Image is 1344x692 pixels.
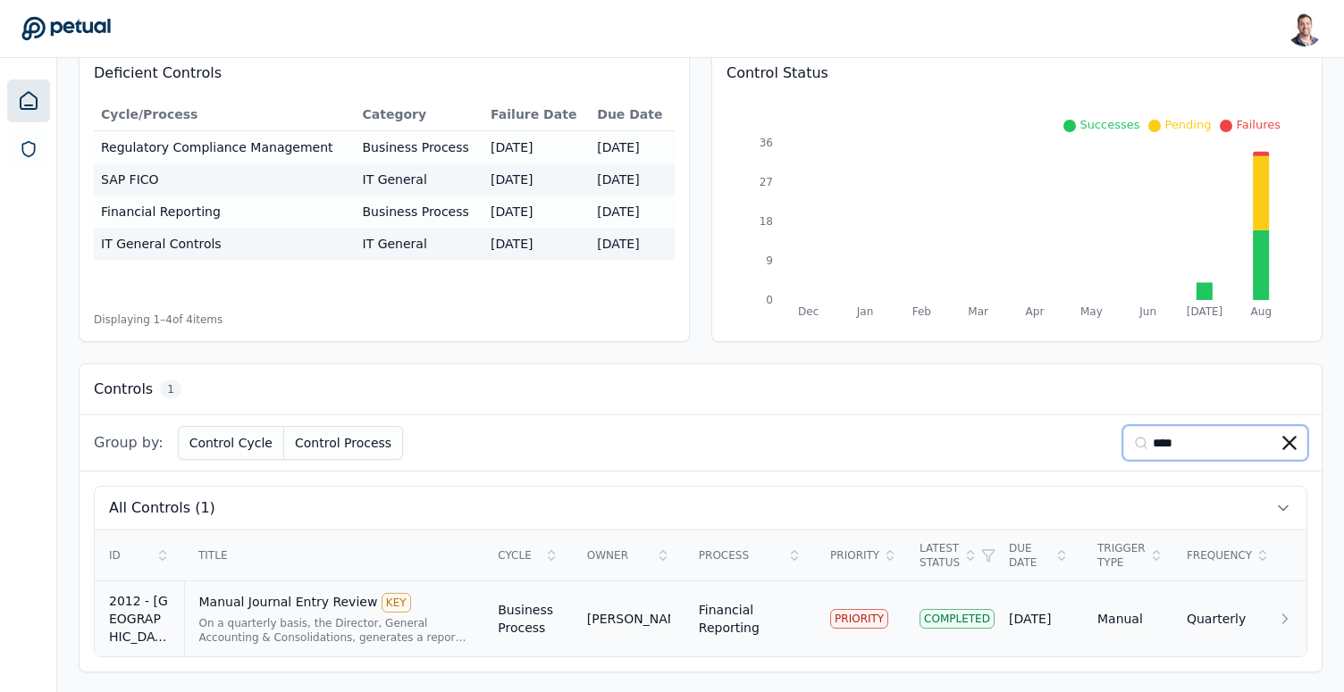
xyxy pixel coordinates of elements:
[587,610,670,628] div: [PERSON_NAME]
[94,432,164,454] span: Group by:
[94,228,356,260] td: IT General Controls
[356,131,484,164] td: Business Process
[699,601,802,637] div: Financial Reporting
[483,131,590,164] td: [DATE]
[587,548,670,563] div: Owner
[760,215,773,228] tspan: 18
[766,294,773,306] tspan: 0
[1083,581,1172,657] td: Manual
[1251,305,1272,318] tspan: Aug
[109,592,170,646] div: 2012 - [GEOGRAPHIC_DATA]
[920,541,980,570] div: Latest Status
[590,131,675,164] td: [DATE]
[1287,11,1323,46] img: Snir Kodesh
[590,196,675,228] td: [DATE]
[483,163,590,196] td: [DATE]
[356,163,484,196] td: IT General
[7,79,50,122] a: Dashboard
[1172,581,1262,657] td: Quarterly
[94,379,153,400] h3: Controls
[109,497,215,519] span: All Controls (1)
[1009,610,1069,628] div: [DATE]
[1080,305,1103,318] tspan: May
[21,16,111,41] a: Go to Dashboard
[856,305,874,318] tspan: Jan
[356,196,484,228] td: Business Process
[727,63,1307,84] h3: Control Status
[1236,118,1281,131] span: Failures
[356,98,484,131] th: Category
[590,228,675,260] td: [DATE]
[9,129,48,169] a: SOC
[1097,541,1158,570] div: Trigger Type
[830,609,888,629] div: PRIORITY
[760,176,773,188] tspan: 27
[94,196,356,228] td: Financial Reporting
[830,548,891,563] div: Priority
[590,98,675,131] th: Due Date
[94,163,356,196] td: SAP FICO
[199,593,470,613] div: Manual Journal Entry Review
[160,380,181,398] span: 1
[1079,118,1139,131] span: Successes
[95,487,1306,529] button: All Controls (1)
[699,548,802,563] div: Process
[912,305,931,318] tspan: Feb
[178,426,284,460] button: Control Cycle
[798,305,819,318] tspan: Dec
[198,548,469,563] div: Title
[1187,548,1247,563] div: Frequency
[498,548,559,563] div: Cycle
[483,98,590,131] th: Failure Date
[94,131,356,164] td: Regulatory Compliance Management
[1138,305,1156,318] tspan: Jun
[94,313,223,327] span: Displaying 1– 4 of 4 items
[766,254,773,267] tspan: 9
[590,163,675,196] td: [DATE]
[483,228,590,260] td: [DATE]
[284,426,403,460] button: Control Process
[968,305,988,318] tspan: Mar
[920,609,995,629] div: Completed
[1187,305,1223,318] tspan: [DATE]
[382,593,411,613] div: KEY
[1026,305,1045,318] tspan: Apr
[760,137,773,149] tspan: 36
[483,196,590,228] td: [DATE]
[94,63,675,84] h3: Deficient Controls
[356,228,484,260] td: IT General
[199,616,470,645] div: On a quarterly basis, the Director, General Accounting & Consolidations, generates a report from ...
[1009,541,1069,570] div: Due Date
[94,98,356,131] th: Cycle/Process
[483,581,573,657] td: Business Process
[1164,118,1211,131] span: Pending
[109,548,170,563] div: ID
